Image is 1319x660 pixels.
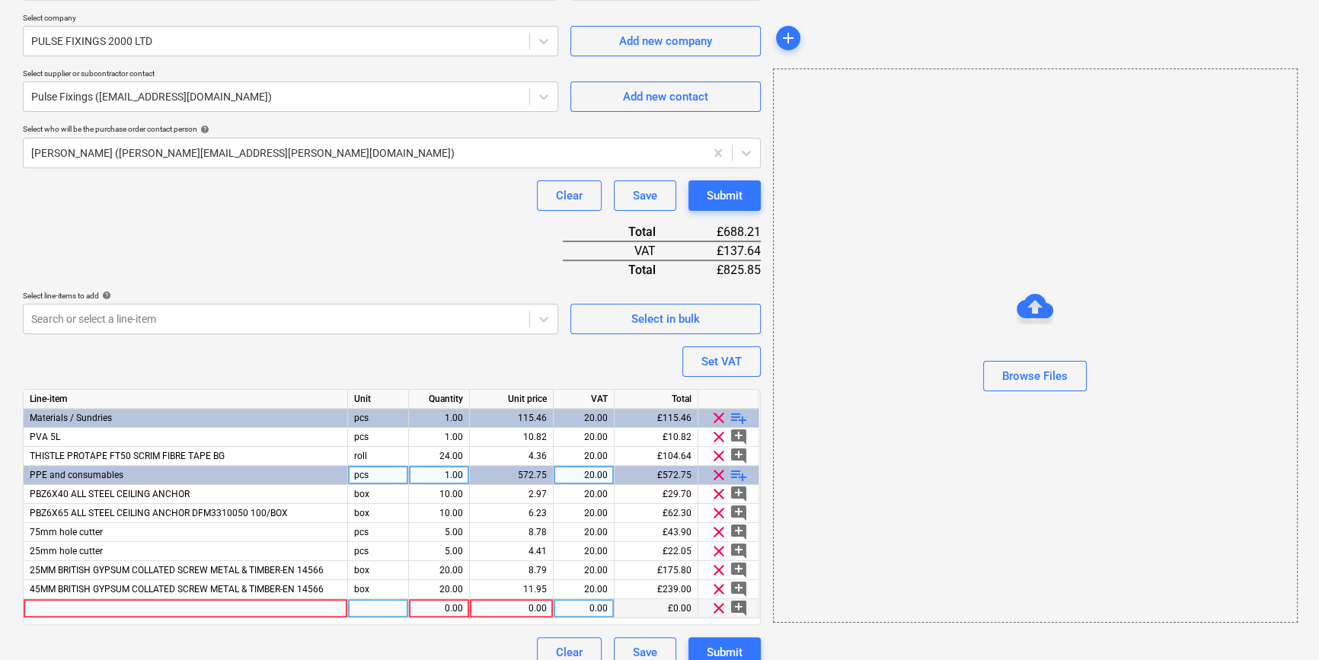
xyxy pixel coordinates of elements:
[348,561,409,580] div: box
[710,542,728,560] span: clear
[348,504,409,523] div: box
[476,580,547,599] div: 11.95
[415,542,463,561] div: 5.00
[415,466,463,485] div: 1.00
[633,186,657,206] div: Save
[30,432,60,442] span: PVA 5L
[615,466,698,485] div: £572.75
[615,428,698,447] div: £10.82
[348,580,409,599] div: box
[710,561,728,579] span: clear
[348,485,409,504] div: box
[23,69,558,81] p: Select supplier or subcontractor contact
[30,565,324,576] span: 25MM BRITISH GYPSUM COLLATED SCREW METAL & TIMBER-EN 14566
[560,466,608,485] div: 20.00
[679,241,760,260] div: £137.64
[710,599,728,617] span: clear
[773,69,1298,623] div: Browse Files
[707,186,743,206] div: Submit
[554,390,615,409] div: VAT
[348,428,409,447] div: pcs
[730,523,748,541] span: add_comment
[688,180,761,211] button: Submit
[615,447,698,466] div: £104.64
[23,291,558,301] div: Select line-items to add
[476,599,547,618] div: 0.00
[730,447,748,465] span: add_comment
[623,87,708,107] div: Add new contact
[560,561,608,580] div: 20.00
[730,561,748,579] span: add_comment
[682,346,761,377] button: Set VAT
[30,508,288,518] span: PBZ6X65 ALL STEEL CEILING ANCHOR DFM3310050 100/BOX
[615,561,698,580] div: £175.80
[679,260,760,279] div: £825.85
[99,291,111,300] span: help
[476,485,547,504] div: 2.97
[615,580,698,599] div: £239.00
[30,546,103,556] span: 25mm hole cutter
[563,223,680,241] div: Total
[348,409,409,428] div: pcs
[710,485,728,503] span: clear
[348,523,409,542] div: pcs
[476,447,547,466] div: 4.36
[615,523,698,542] div: £43.90
[730,599,748,617] span: add_comment
[415,599,463,618] div: 0.00
[30,527,103,537] span: 75mm hole cutter
[560,409,608,428] div: 20.00
[679,223,760,241] div: £688.21
[476,504,547,523] div: 6.23
[710,466,728,484] span: clear
[23,124,761,134] div: Select who will be the purchase order contact person
[415,409,463,428] div: 1.00
[615,599,698,618] div: £0.00
[560,504,608,523] div: 20.00
[615,409,698,428] div: £115.46
[730,580,748,598] span: add_comment
[1243,587,1319,660] iframe: Chat Widget
[348,466,409,485] div: pcs
[730,485,748,503] span: add_comment
[563,260,680,279] div: Total
[710,523,728,541] span: clear
[415,485,463,504] div: 10.00
[415,523,463,542] div: 5.00
[537,180,602,211] button: Clear
[476,428,547,447] div: 10.82
[24,390,348,409] div: Line-item
[348,542,409,561] div: pcs
[710,447,728,465] span: clear
[476,561,547,580] div: 8.79
[570,304,761,334] button: Select in bulk
[701,352,742,371] div: Set VAT
[983,361,1087,391] button: Browse Files
[30,584,324,595] span: 45MM BRITISH GYPSUM COLLATED SCREW METAL & TIMBER-EN 14566
[631,309,700,329] div: Select in bulk
[23,13,558,26] p: Select company
[619,31,712,51] div: Add new company
[556,186,583,206] div: Clear
[348,447,409,466] div: roll
[560,428,608,447] div: 20.00
[30,413,112,423] span: Materials / Sundries
[615,390,698,409] div: Total
[563,241,680,260] div: VAT
[197,125,209,134] span: help
[476,542,547,561] div: 4.41
[415,447,463,466] div: 24.00
[730,542,748,560] span: add_comment
[570,81,761,112] button: Add new contact
[30,489,190,499] span: PBZ6X40 ALL STEEL CEILING ANCHOR
[476,523,547,542] div: 8.78
[1002,366,1068,386] div: Browse Files
[30,451,225,461] span: THISTLE PROTAPE FT50 SCRIM FIBRE TAPE BG
[476,409,547,428] div: 115.46
[348,390,409,409] div: Unit
[415,580,463,599] div: 20.00
[614,180,676,211] button: Save
[560,599,608,618] div: 0.00
[409,390,470,409] div: Quantity
[560,447,608,466] div: 20.00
